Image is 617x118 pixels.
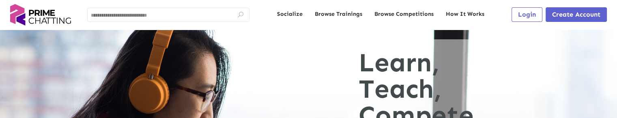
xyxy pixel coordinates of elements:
img: logo [10,4,71,26]
a: Browse Trainings [315,10,362,18]
a: How It Works [446,10,484,18]
button: Login [512,7,542,22]
button: Create Account [546,7,607,22]
a: Browse Competitions [374,10,434,18]
a: Socialize [277,10,303,18]
span: Create Account [552,11,600,18]
span: Login [518,11,536,18]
